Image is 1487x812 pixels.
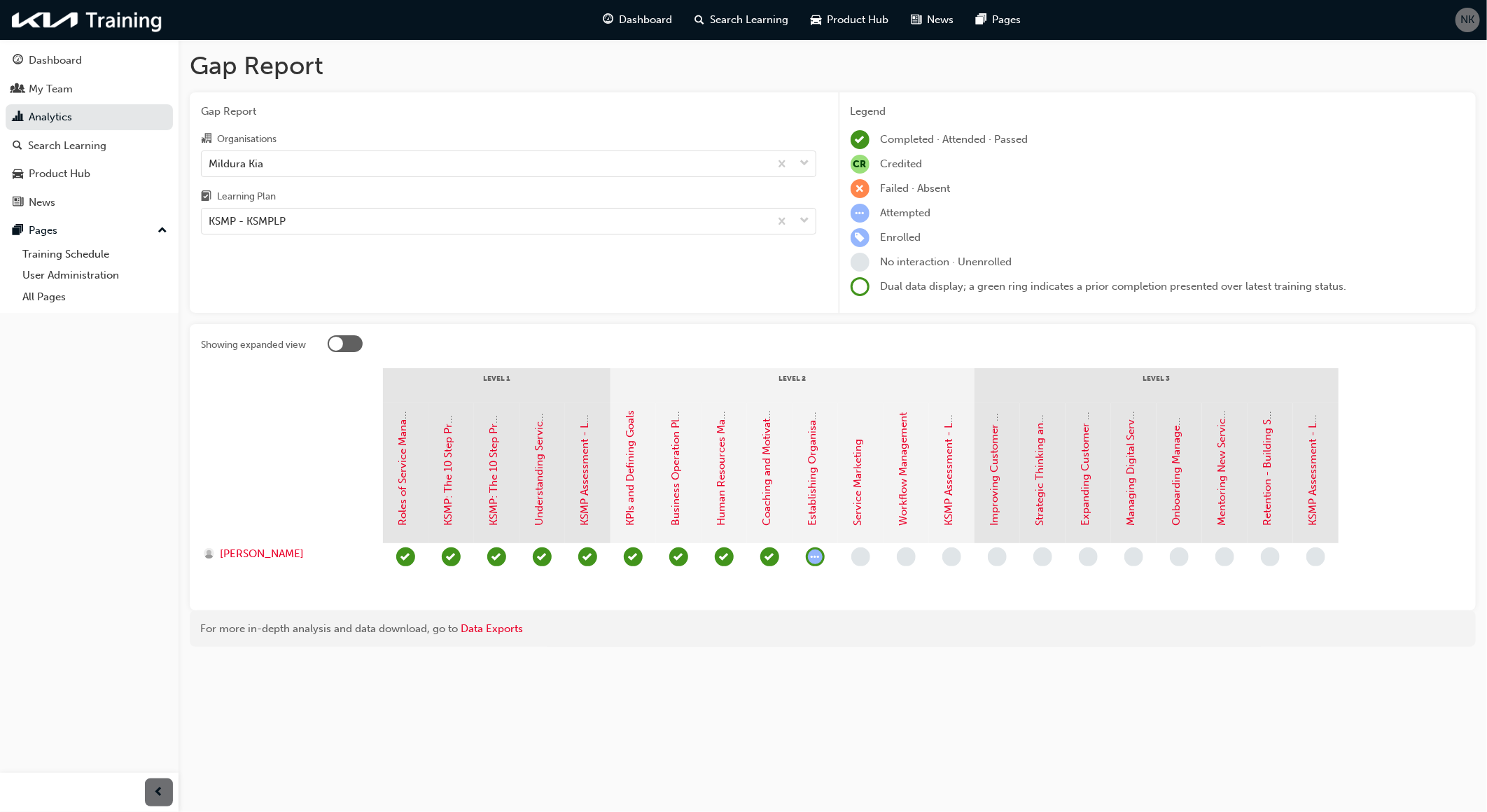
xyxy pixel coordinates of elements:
a: Onboarding Management [1171,401,1183,526]
span: pages-icon [976,11,986,29]
a: KSMP Assessment - Level 1 [579,396,592,526]
a: All Pages [17,286,173,308]
span: learningRecordVerb_ENROLL-icon [851,228,870,247]
a: [PERSON_NAME] [204,546,370,562]
span: learningRecordVerb_FAIL-icon [851,179,870,198]
span: learningRecordVerb_PASS-icon [760,547,779,566]
span: learningRecordVerb_PASS-icon [396,547,415,566]
div: News [29,195,55,211]
span: learningRecordVerb_COMPLETE-icon [851,130,870,149]
span: learningRecordVerb_NONE-icon [942,547,961,566]
span: learningRecordVerb_NONE-icon [851,547,870,566]
span: learningRecordVerb_NONE-icon [1170,547,1189,566]
div: Dashboard [29,52,82,69]
a: Managing Digital Service Tools [1125,377,1138,526]
div: Organisations [217,132,277,146]
span: prev-icon [154,784,165,801]
span: learningRecordVerb_NONE-icon [1215,547,1234,566]
span: learningRecordVerb_PASS-icon [578,547,597,566]
a: kia-training [7,6,168,34]
a: Improving Customer Management [989,358,1001,526]
span: learningRecordVerb_NONE-icon [1033,547,1052,566]
span: car-icon [811,11,821,29]
span: learningRecordVerb_PASS-icon [533,547,552,566]
a: User Administration [17,265,173,286]
a: Mentoring New Service Advisors [1216,370,1229,526]
a: My Team [6,76,173,102]
span: Gap Report [201,104,816,120]
div: Showing expanded view [201,338,306,352]
span: news-icon [13,197,23,209]
span: learningRecordVerb_PASS-icon [487,547,506,566]
span: [PERSON_NAME] [220,546,304,562]
span: news-icon [911,11,921,29]
a: Roles of Service Manager [397,404,410,526]
a: Search Learning [6,133,173,159]
a: Strategic Thinking and Decision-making [1034,331,1047,526]
div: For more in-depth analysis and data download, go to [200,621,1465,637]
span: organisation-icon [201,133,211,146]
a: Dashboard [6,48,173,73]
span: pages-icon [13,225,23,237]
span: car-icon [13,168,23,181]
span: News [927,12,954,28]
span: Pages [992,12,1021,28]
span: Enrolled [881,231,921,244]
button: NK [1455,8,1480,32]
a: Coaching and Motivation for Empowerment [761,312,774,526]
a: News [6,190,173,216]
span: Product Hub [827,12,888,28]
a: Understanding Service Quality Management [533,311,546,526]
a: Retention - Building Strategies [1262,378,1274,526]
a: Product Hub [6,161,173,187]
a: KSMP Assessment - Level 2 [943,395,956,526]
a: Business Operation Plan [670,408,683,526]
button: Pages [6,218,173,244]
div: KSMP - KSMPLP [209,213,286,230]
span: chart-icon [13,111,23,124]
a: search-iconSearch Learning [683,6,800,34]
span: learningRecordVerb_NONE-icon [897,547,916,566]
button: DashboardMy TeamAnalyticsSearch LearningProduct HubNews [6,45,173,218]
span: learningRecordVerb_ATTEMPT-icon [806,547,825,566]
span: Credited [881,157,923,170]
span: learningplan-icon [201,191,211,204]
div: Level 3 [975,368,1339,403]
div: Level 1 [383,368,610,403]
span: learningRecordVerb_NONE-icon [1261,547,1280,566]
span: null-icon [851,155,870,174]
a: news-iconNews [900,6,965,34]
a: Analytics [6,104,173,130]
span: learningRecordVerb_NONE-icon [1079,547,1098,566]
span: learningRecordVerb_NONE-icon [988,547,1007,566]
a: Expanding Customer Communication [1080,342,1092,526]
span: guage-icon [13,55,23,67]
div: Mildura Kia [209,155,263,171]
span: Attempted [881,206,931,219]
span: Search Learning [710,12,788,28]
span: NK [1461,12,1475,28]
a: Workflow Management [898,413,910,526]
span: learningRecordVerb_ATTEMPT-icon [851,204,870,223]
span: learningRecordVerb_PASS-icon [624,547,643,566]
span: Dashboard [619,12,672,28]
span: guage-icon [603,11,613,29]
a: KSMP Assessment - Level 3 [1307,395,1320,526]
div: Level 2 [610,368,975,403]
a: car-iconProduct Hub [800,6,900,34]
div: Product Hub [29,166,90,182]
span: Dual data display; a green ring indicates a prior completion presented over latest training status. [881,280,1347,293]
span: learningRecordVerb_NONE-icon [1306,547,1325,566]
span: Completed · Attended · Passed [881,133,1028,146]
a: Human Resources Management [715,371,728,526]
a: guage-iconDashboard [592,6,683,34]
span: search-icon [13,140,22,153]
span: learningRecordVerb_PASS-icon [669,547,688,566]
div: Learning Plan [217,190,276,204]
a: pages-iconPages [965,6,1032,34]
a: Service Marketing [852,440,865,526]
div: My Team [29,81,73,97]
span: down-icon [800,155,810,173]
a: Training Schedule [17,244,173,265]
